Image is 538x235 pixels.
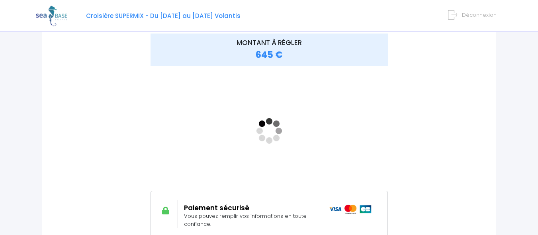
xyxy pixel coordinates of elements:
[86,12,241,20] span: Croisière SUPERMIX - Du [DATE] au [DATE] Volantis
[462,11,497,19] span: Déconnexion
[184,204,317,212] h2: Paiement sécurisé
[329,205,372,214] img: icons_paiement_securise@2x.png
[151,71,388,191] iframe: <!-- //required -->
[184,212,307,228] span: Vous pouvez remplir vos informations en toute confiance.
[256,49,283,61] span: 645 €
[237,38,302,47] span: MONTANT À RÉGLER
